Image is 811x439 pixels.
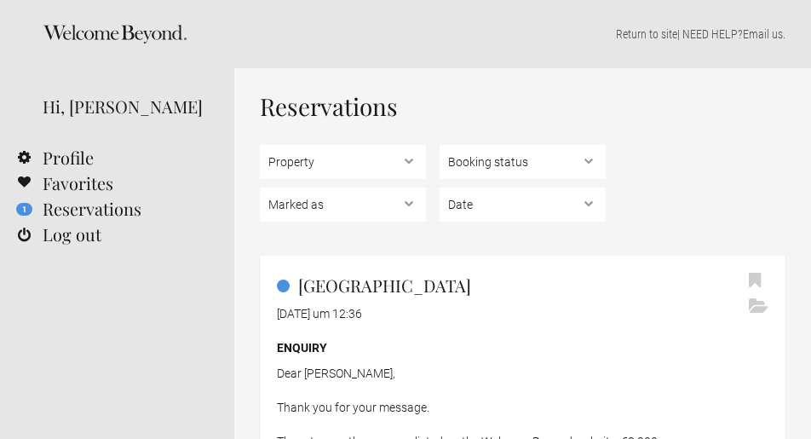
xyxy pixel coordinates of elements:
[440,145,606,179] select: , ,
[277,273,768,298] h2: [GEOGRAPHIC_DATA]
[260,94,785,119] h1: Reservations
[745,294,773,320] button: Archive
[43,94,209,119] div: Hi, [PERSON_NAME]
[260,26,785,43] p: | NEED HELP? .
[440,188,606,222] select: ,
[616,27,677,41] a: Return to site
[260,188,426,222] select: , , ,
[277,307,362,321] flynt-date-display: [DATE] um 12:36
[745,269,766,294] button: Bookmark
[16,203,32,216] flynt-notification-badge: 1
[743,27,783,41] a: Email us
[277,339,768,356] div: Enquiry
